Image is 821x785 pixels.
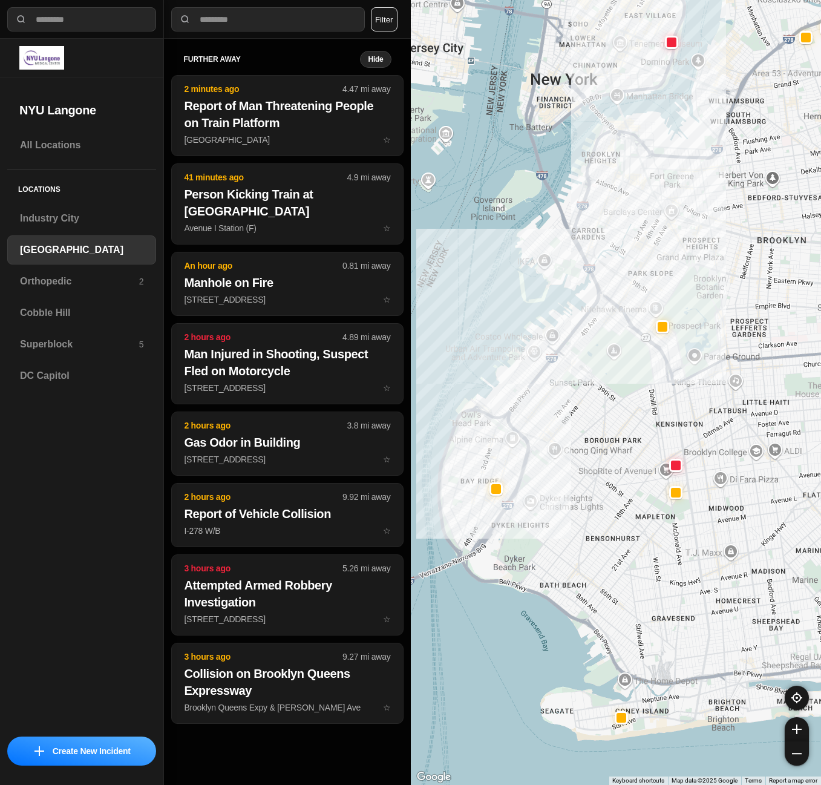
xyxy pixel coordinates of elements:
[20,138,143,153] h3: All Locations
[184,665,390,699] h2: Collision on Brooklyn Queens Expressway
[53,745,131,757] p: Create New Incident
[184,491,342,503] p: 2 hours ago
[20,243,143,257] h3: [GEOGRAPHIC_DATA]
[7,737,156,766] button: iconCreate New Incident
[342,651,390,663] p: 9.27 mi away
[785,741,809,766] button: zoom-out
[7,235,156,264] a: [GEOGRAPHIC_DATA]
[342,83,390,95] p: 4.47 mi away
[171,525,403,536] a: 2 hours ago9.92 mi awayReport of Vehicle CollisionI-278 W/Bstar
[371,7,397,31] button: Filter
[184,701,390,714] p: Brooklyn Queens Expy & [PERSON_NAME] Ave
[184,294,390,306] p: [STREET_ADDRESS]
[171,323,403,404] button: 2 hours ago4.89 mi awayMan Injured in Shooting, Suspect Fled on Motorcycle[STREET_ADDRESS]star
[184,382,390,394] p: [STREET_ADDRESS]
[368,54,383,64] small: Hide
[19,46,64,70] img: logo
[791,692,802,703] img: recenter
[383,295,391,304] span: star
[184,186,390,220] h2: Person Kicking Train at [GEOGRAPHIC_DATA]
[184,331,342,343] p: 2 hours ago
[184,525,390,537] p: I-278 W/B
[7,298,156,327] a: Cobble Hill
[184,577,390,611] h2: Attempted Armed Robbery Investigation
[171,614,403,624] a: 3 hours ago5.26 mi awayAttempted Armed Robbery Investigation[STREET_ADDRESS]star
[184,453,390,465] p: [STREET_ADDRESS]
[171,412,403,476] button: 2 hours ago3.8 mi awayGas Odor in Building[STREET_ADDRESS]star
[171,223,403,233] a: 41 minutes ago4.9 mi awayPerson Kicking Train at [GEOGRAPHIC_DATA]Avenue I Station (F)star
[7,131,156,160] a: All Locations
[612,777,664,785] button: Keyboard shortcuts
[184,419,347,432] p: 2 hours ago
[383,383,391,393] span: star
[414,769,454,785] img: Google
[20,306,143,320] h3: Cobble Hill
[360,51,391,68] button: Hide
[672,777,738,784] span: Map data ©2025 Google
[342,562,390,574] p: 5.26 mi away
[383,703,391,712] span: star
[184,505,390,522] h2: Report of Vehicle Collision
[20,337,139,352] h3: Superblock
[20,211,143,226] h3: Industry City
[414,769,454,785] a: Open this area in Google Maps (opens a new window)
[183,54,360,64] h5: further away
[15,13,27,25] img: search
[785,686,809,710] button: recenter
[383,135,391,145] span: star
[342,260,390,272] p: 0.81 mi away
[769,777,817,784] a: Report a map error
[184,346,390,379] h2: Man Injured in Shooting, Suspect Fled on Motorcycle
[184,274,390,291] h2: Manhole on Fire
[745,777,762,784] a: Terms
[171,383,403,393] a: 2 hours ago4.89 mi awayMan Injured in Shooting, Suspect Fled on Motorcycle[STREET_ADDRESS]star
[171,483,403,547] button: 2 hours ago9.92 mi awayReport of Vehicle CollisionI-278 W/Bstar
[20,369,143,383] h3: DC Capitol
[171,163,403,245] button: 41 minutes ago4.9 mi awayPerson Kicking Train at [GEOGRAPHIC_DATA]Avenue I Station (F)star
[184,171,347,183] p: 41 minutes ago
[139,338,144,350] p: 5
[7,170,156,204] h5: Locations
[19,102,144,119] h2: NYU Langone
[383,223,391,233] span: star
[139,275,144,287] p: 2
[184,651,342,663] p: 3 hours ago
[184,222,390,234] p: Avenue I Station (F)
[342,331,390,343] p: 4.89 mi away
[171,454,403,464] a: 2 hours ago3.8 mi awayGas Odor in Building[STREET_ADDRESS]star
[184,134,390,146] p: [GEOGRAPHIC_DATA]
[7,361,156,390] a: DC Capitol
[184,562,342,574] p: 3 hours ago
[171,702,403,712] a: 3 hours ago9.27 mi awayCollision on Brooklyn Queens ExpresswayBrooklyn Queens Expy & [PERSON_NAME...
[347,419,391,432] p: 3.8 mi away
[383,614,391,624] span: star
[171,75,403,156] button: 2 minutes ago4.47 mi awayReport of Man Threatening People on Train Platform[GEOGRAPHIC_DATA]star
[184,434,390,451] h2: Gas Odor in Building
[7,267,156,296] a: Orthopedic2
[171,252,403,316] button: An hour ago0.81 mi awayManhole on Fire[STREET_ADDRESS]star
[7,204,156,233] a: Industry City
[383,455,391,464] span: star
[184,613,390,625] p: [STREET_ADDRESS]
[171,643,403,724] button: 3 hours ago9.27 mi awayCollision on Brooklyn Queens ExpresswayBrooklyn Queens Expy & [PERSON_NAME...
[179,13,191,25] img: search
[171,554,403,636] button: 3 hours ago5.26 mi awayAttempted Armed Robbery Investigation[STREET_ADDRESS]star
[184,260,342,272] p: An hour ago
[171,134,403,145] a: 2 minutes ago4.47 mi awayReport of Man Threatening People on Train Platform[GEOGRAPHIC_DATA]star
[7,330,156,359] a: Superblock5
[785,717,809,741] button: zoom-in
[347,171,391,183] p: 4.9 mi away
[792,749,802,758] img: zoom-out
[171,294,403,304] a: An hour ago0.81 mi awayManhole on Fire[STREET_ADDRESS]star
[184,97,390,131] h2: Report of Man Threatening People on Train Platform
[383,526,391,536] span: star
[34,746,44,756] img: icon
[20,274,139,289] h3: Orthopedic
[792,724,802,734] img: zoom-in
[342,491,390,503] p: 9.92 mi away
[184,83,342,95] p: 2 minutes ago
